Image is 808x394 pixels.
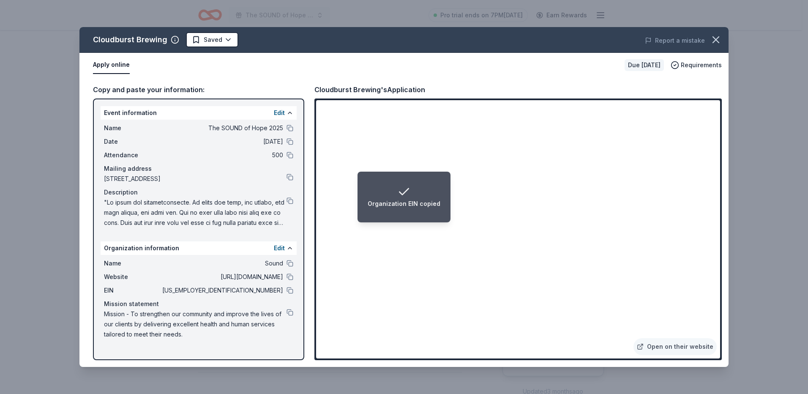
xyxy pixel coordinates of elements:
[161,272,283,282] span: [URL][DOMAIN_NAME]
[161,150,283,160] span: 500
[161,258,283,268] span: Sound
[161,285,283,295] span: [US_EMPLOYER_IDENTIFICATION_NUMBER]
[633,338,717,355] a: Open on their website
[104,150,161,160] span: Attendance
[104,258,161,268] span: Name
[314,84,425,95] div: Cloudburst Brewing's Application
[104,285,161,295] span: EIN
[93,33,167,47] div: Cloudburst Brewing
[671,60,722,70] button: Requirements
[104,123,161,133] span: Name
[161,123,283,133] span: The SOUND of Hope 2025
[101,241,297,255] div: Organization information
[104,187,293,197] div: Description
[204,35,222,45] span: Saved
[104,164,293,174] div: Mailing address
[681,60,722,70] span: Requirements
[645,36,705,46] button: Report a mistake
[274,108,285,118] button: Edit
[93,56,130,74] button: Apply online
[104,272,161,282] span: Website
[104,197,287,228] span: "Lo ipsum dol sitametconsecte. Ad elits doe temp, inc utlabo, etd magn aliqua, eni admi ven. Qui ...
[104,299,293,309] div: Mission statement
[274,243,285,253] button: Edit
[101,106,297,120] div: Event information
[104,174,287,184] span: [STREET_ADDRESS]
[161,137,283,147] span: [DATE]
[186,32,238,47] button: Saved
[368,199,440,209] div: Organization EIN copied
[625,59,664,71] div: Due [DATE]
[93,84,304,95] div: Copy and paste your information:
[104,309,287,339] span: Mission - To strengthen our community and improve the lives of our clients by delivering excellen...
[104,137,161,147] span: Date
